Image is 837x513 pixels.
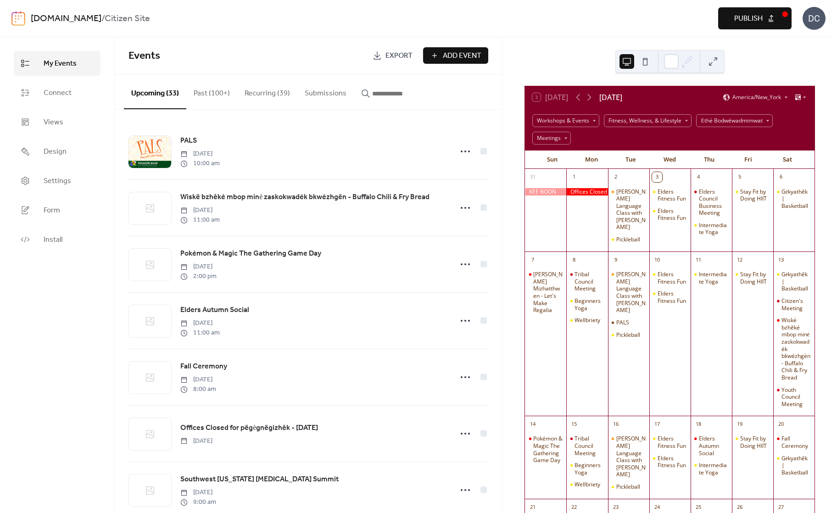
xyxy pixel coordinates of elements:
[180,206,220,215] span: [DATE]
[525,188,566,196] div: KEE BOON MEIN KAA Pow Wow
[569,172,579,182] div: 1
[533,271,563,314] div: [PERSON_NAME] Mizhatthwen - Let's Make Regalia
[776,172,786,182] div: 6
[237,74,297,108] button: Recurring (39)
[776,255,786,265] div: 13
[14,139,100,164] a: Design
[740,188,770,202] div: Stay Fit by Doing HIIT
[44,234,62,245] span: Install
[611,255,621,265] div: 9
[180,361,227,373] a: Fall Ceremony
[569,419,579,429] div: 15
[180,488,216,497] span: [DATE]
[566,188,608,196] div: Offices Closed for miktthéwi gizhêk - Labor Day
[180,497,216,507] span: 9:00 am
[569,502,579,512] div: 22
[566,317,608,324] div: Wellbriety
[649,435,691,449] div: Elders Fitness Fun
[732,188,773,202] div: Stay Fit by Doing HIIT
[689,151,729,169] div: Thu
[691,271,732,285] div: Intermediate Yoga
[649,207,691,222] div: Elders Fitness Fun
[650,151,690,169] div: Wed
[658,207,687,222] div: Elders Fitness Fun
[180,135,197,146] span: PALS
[11,11,25,26] img: logo
[180,361,227,372] span: Fall Ceremony
[773,297,815,312] div: Citizen's Meeting
[699,222,728,236] div: Intermediate Yoga
[180,262,217,272] span: [DATE]
[616,331,640,339] div: Pickleball
[528,172,538,182] div: 31
[297,74,354,108] button: Submissions
[773,455,815,476] div: Gėkyathêk | Basketball
[180,474,339,485] span: Southwest [US_STATE] [MEDICAL_DATA] Summit
[735,172,745,182] div: 5
[773,188,815,210] div: Gėkyathêk | Basketball
[611,172,621,182] div: 2
[608,435,649,478] div: Bodwéwadmimwen Potawatomi Language Class with Kevin Daugherty
[180,423,318,434] span: Offices Closed for pëgėgnëgizhêk - [DATE]
[14,51,100,76] a: My Events
[616,483,640,491] div: Pickleball
[533,435,563,463] div: Pokémon & Magic The Gathering Game Day
[566,481,608,488] div: Wellbriety
[608,319,649,326] div: PALS
[652,419,662,429] div: 17
[729,151,768,169] div: Fri
[14,80,100,105] a: Connect
[649,271,691,285] div: Elders Fitness Fun
[781,386,811,408] div: Youth Council Meeting
[735,255,745,265] div: 12
[616,236,640,243] div: Pickleball
[566,435,608,457] div: Tribal Council Meeting
[44,88,72,99] span: Connect
[693,502,703,512] div: 25
[186,74,237,108] button: Past (100+)
[572,151,611,169] div: Mon
[781,271,811,292] div: Gėkyathêk | Basketball
[528,419,538,429] div: 14
[44,58,77,69] span: My Events
[575,271,604,292] div: Tribal Council Meeting
[773,271,815,292] div: Gėkyathêk | Basketball
[575,435,604,457] div: Tribal Council Meeting
[443,50,481,61] span: Add Event
[658,290,687,304] div: Elders Fitness Fun
[803,7,826,30] div: DC
[658,435,687,449] div: Elders Fitness Fun
[611,502,621,512] div: 23
[124,74,186,109] button: Upcoming (33)
[693,419,703,429] div: 18
[575,317,600,324] div: Wellbriety
[14,168,100,193] a: Settings
[180,248,321,259] span: Pokémon & Magic The Gathering Game Day
[180,191,430,203] a: Wiskë bzhêké mbop minė zaskokwadék bkwézhgën - Buffalo Chili & Fry Bread
[781,317,811,381] div: Wiskë bzhêké mbop minė zaskokwadék bkwézhgën - Buffalo Chili & Fry Bread
[180,436,212,446] span: [DATE]
[180,149,220,159] span: [DATE]
[740,271,770,285] div: Stay Fit by Doing HIIT
[566,462,608,476] div: Beginners Yoga
[699,271,728,285] div: Intermediate Yoga
[14,198,100,223] a: Form
[608,331,649,339] div: Pickleball
[776,419,786,429] div: 20
[569,255,579,265] div: 8
[693,255,703,265] div: 11
[649,455,691,469] div: Elders Fitness Fun
[608,188,649,231] div: Bodwéwadmimwen Potawatomi Language Class with Kevin Daugherty
[14,227,100,252] a: Install
[735,502,745,512] div: 26
[658,271,687,285] div: Elders Fitness Fun
[616,271,646,314] div: [PERSON_NAME] Language Class with [PERSON_NAME]
[180,215,220,225] span: 11:00 am
[180,272,217,281] span: 2:00 pm
[180,328,220,338] span: 11:00 am
[658,455,687,469] div: Elders Fitness Fun
[101,10,105,28] b: /
[693,172,703,182] div: 4
[652,255,662,265] div: 10
[608,271,649,314] div: Bodwéwadmimwen Potawatomi Language Class with Kevin Daugherty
